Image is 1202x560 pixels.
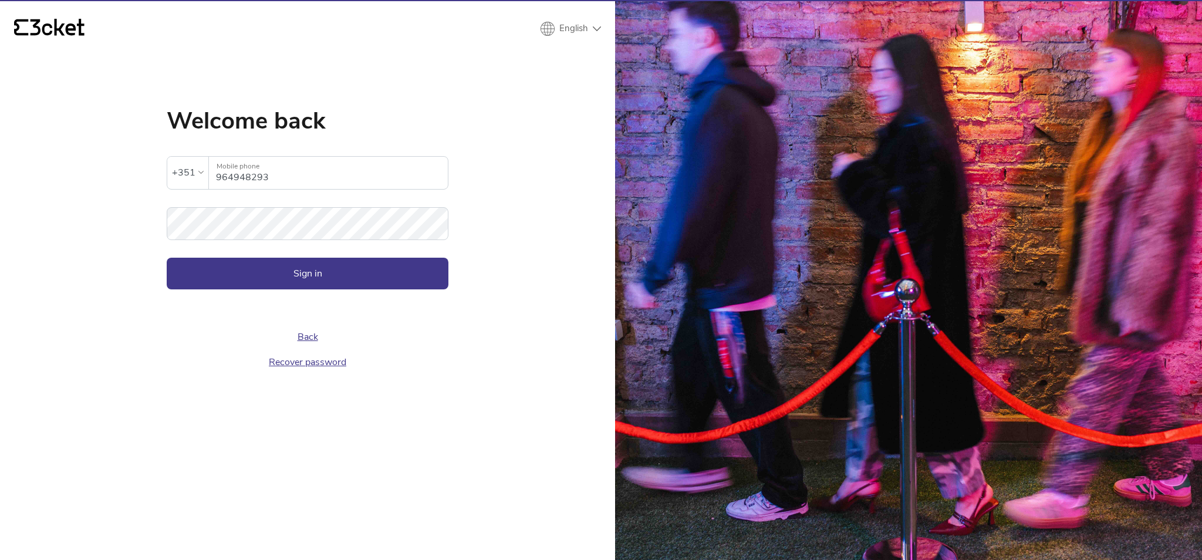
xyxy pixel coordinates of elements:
[209,157,448,176] label: Mobile phone
[167,109,448,133] h1: Welcome back
[172,164,195,181] div: +351
[298,330,318,343] a: Back
[167,207,448,227] label: Password
[269,356,346,369] a: Recover password
[167,258,448,289] button: Sign in
[216,157,448,189] input: Mobile phone
[14,19,85,39] a: {' '}
[14,19,28,36] g: {' '}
